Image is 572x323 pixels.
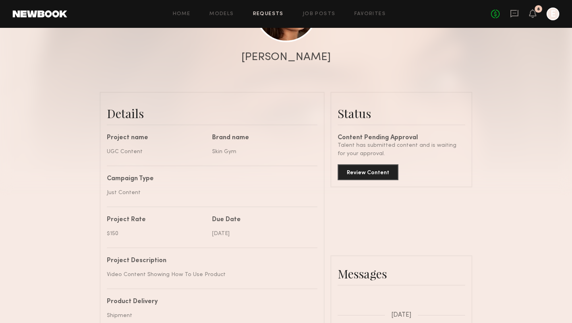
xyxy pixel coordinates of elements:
div: Status [338,105,465,121]
a: Favorites [354,12,386,17]
div: Due Date [212,217,311,223]
div: Just Content [107,189,311,197]
div: Project Description [107,258,311,264]
div: Talent has submitted content and is waiting for your approval. [338,141,465,158]
div: 8 [537,7,540,12]
div: Project Rate [107,217,206,223]
div: Campaign Type [107,176,311,182]
div: Brand name [212,135,311,141]
div: Shipment [107,311,311,320]
div: Skin Gym [212,148,311,156]
a: Requests [253,12,284,17]
div: Product Delivery [107,299,311,305]
div: [DATE] [212,230,311,238]
div: Content Pending Approval [338,135,465,141]
a: Job Posts [303,12,336,17]
span: [DATE] [391,312,412,319]
div: $150 [107,230,206,238]
div: Project name [107,135,206,141]
a: Models [209,12,234,17]
div: Details [107,105,317,121]
div: Messages [338,266,465,282]
div: Video Content Showing How To Use Product [107,270,311,279]
div: UGC Content [107,148,206,156]
button: Review Content [338,164,398,180]
a: Home [173,12,191,17]
a: E [547,8,559,20]
div: [PERSON_NAME] [242,52,331,63]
